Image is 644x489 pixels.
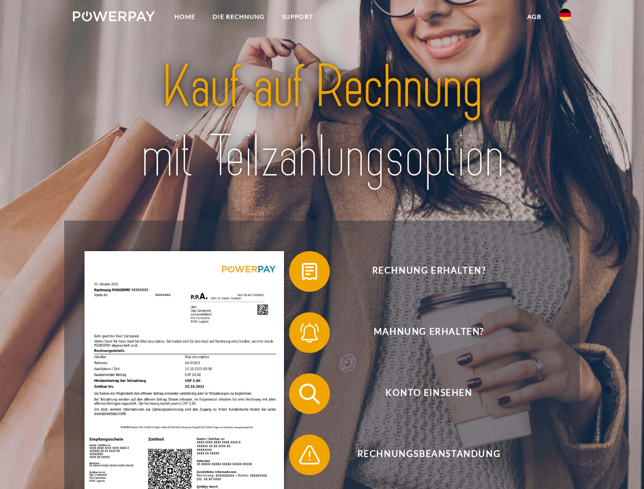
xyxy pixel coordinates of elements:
span: Konto einsehen [304,373,554,414]
img: de [559,9,571,21]
button: Konto einsehen [289,373,554,414]
a: agb [519,8,550,26]
span: Mahnung erhalten? [304,312,554,353]
button: Rechnungsbeanstandung [289,434,554,475]
button: Mahnung erhalten? [289,312,554,353]
img: title-powerpay_de.svg [97,49,547,195]
span: Rechnungsbeanstandung [304,434,554,475]
img: qb_warning.svg [297,442,322,468]
img: qb_bell.svg [297,320,322,345]
a: Home [166,8,204,26]
img: qb_search.svg [297,381,322,406]
img: logo-powerpay-white.svg [73,11,155,21]
img: qb_bill.svg [297,259,322,284]
a: SUPPORT [273,8,322,26]
button: Rechnung erhalten? [289,251,554,292]
span: Rechnung erhalten? [304,251,554,292]
a: DIE RECHNUNG [204,8,273,26]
